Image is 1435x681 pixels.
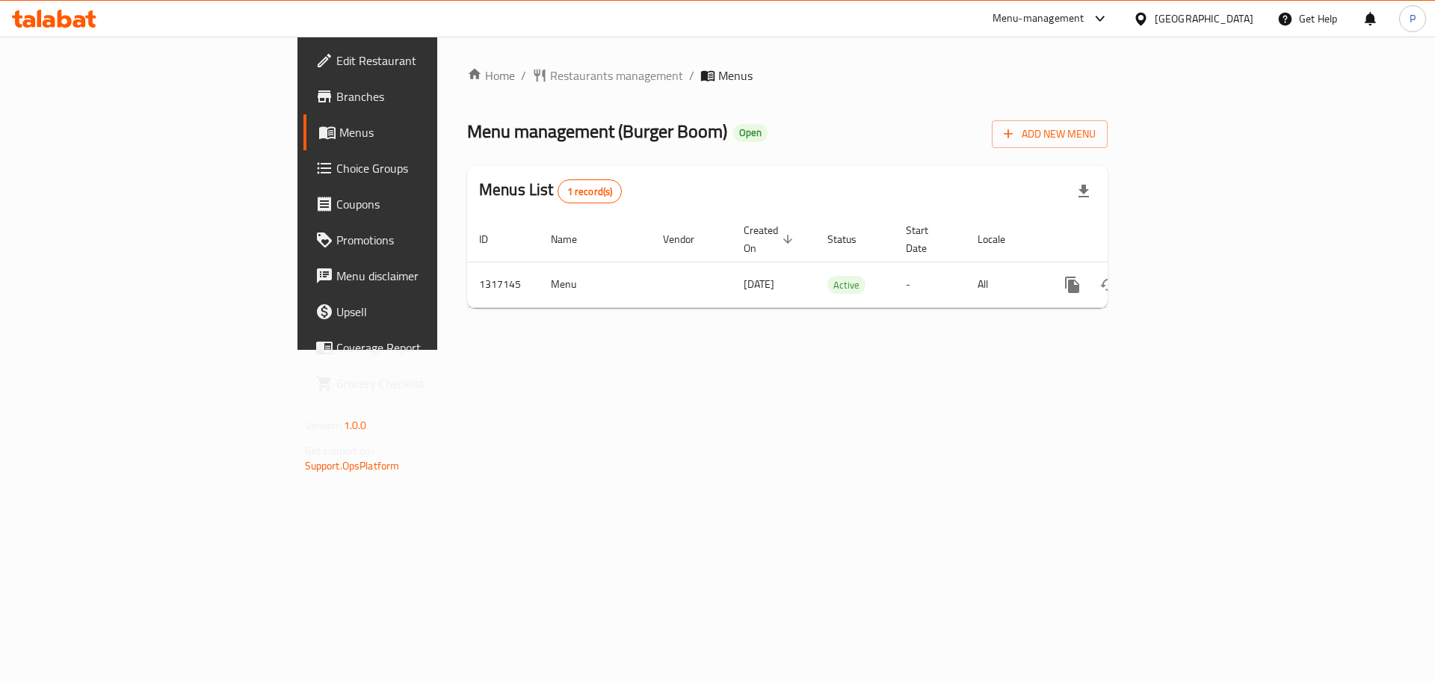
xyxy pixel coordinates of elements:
[336,303,525,321] span: Upsell
[1004,125,1096,144] span: Add New Menu
[336,195,525,213] span: Coupons
[906,221,948,257] span: Start Date
[558,179,623,203] div: Total records count
[733,126,768,139] span: Open
[1090,267,1126,303] button: Change Status
[827,277,865,294] span: Active
[336,87,525,105] span: Branches
[303,186,537,222] a: Coupons
[303,150,537,186] a: Choice Groups
[305,416,342,435] span: Version:
[305,441,374,460] span: Get support on:
[894,262,966,307] td: -
[539,262,651,307] td: Menu
[336,339,525,357] span: Coverage Report
[479,230,507,248] span: ID
[718,67,753,84] span: Menus
[1155,10,1253,27] div: [GEOGRAPHIC_DATA]
[303,294,537,330] a: Upsell
[479,179,622,203] h2: Menus List
[550,67,683,84] span: Restaurants management
[663,230,714,248] span: Vendor
[303,43,537,78] a: Edit Restaurant
[1066,173,1102,209] div: Export file
[467,114,727,148] span: Menu management ( Burger Boom )
[336,231,525,249] span: Promotions
[336,375,525,392] span: Grocery Checklist
[744,274,774,294] span: [DATE]
[827,276,865,294] div: Active
[1055,267,1090,303] button: more
[551,230,596,248] span: Name
[966,262,1043,307] td: All
[733,124,768,142] div: Open
[303,114,537,150] a: Menus
[689,67,694,84] li: /
[827,230,876,248] span: Status
[1043,217,1210,262] th: Actions
[532,67,683,84] a: Restaurants management
[303,366,537,401] a: Grocery Checklist
[1410,10,1416,27] span: P
[303,330,537,366] a: Coverage Report
[303,78,537,114] a: Branches
[558,185,622,199] span: 1 record(s)
[336,52,525,70] span: Edit Restaurant
[467,217,1210,308] table: enhanced table
[978,230,1025,248] span: Locale
[467,67,1108,84] nav: breadcrumb
[336,267,525,285] span: Menu disclaimer
[744,221,797,257] span: Created On
[344,416,367,435] span: 1.0.0
[303,222,537,258] a: Promotions
[303,258,537,294] a: Menu disclaimer
[993,10,1084,28] div: Menu-management
[336,159,525,177] span: Choice Groups
[305,456,400,475] a: Support.OpsPlatform
[339,123,525,141] span: Menus
[992,120,1108,148] button: Add New Menu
